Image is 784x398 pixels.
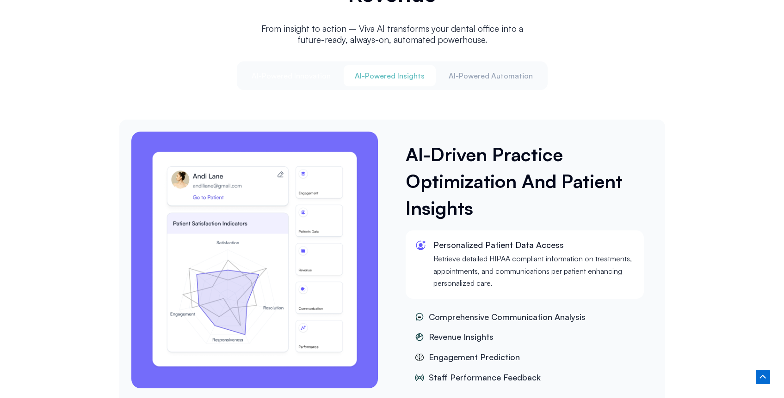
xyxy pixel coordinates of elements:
span: Al-Powered Innovation [252,71,331,81]
span: Engagement Prediction [426,350,520,364]
span: Comprehensive Communication Analysis [426,310,586,324]
span: Al-Powered Automation [449,71,533,81]
p: Retrieve detailed HIPAA compliant information on treatments, appointments, and communications per... [433,253,635,289]
p: From insight to action – Viva Al transforms your dental office into a future-ready, always-on, au... [258,23,526,45]
span: Revenue Insights [426,330,494,344]
span: Personalized Patient Data Access [433,240,564,250]
span: Staff Performance Feedback [426,371,541,385]
span: Al-Powered Insights [355,71,425,81]
h3: Al-Driven Practice Optimization And Patient Insights [406,141,648,221]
